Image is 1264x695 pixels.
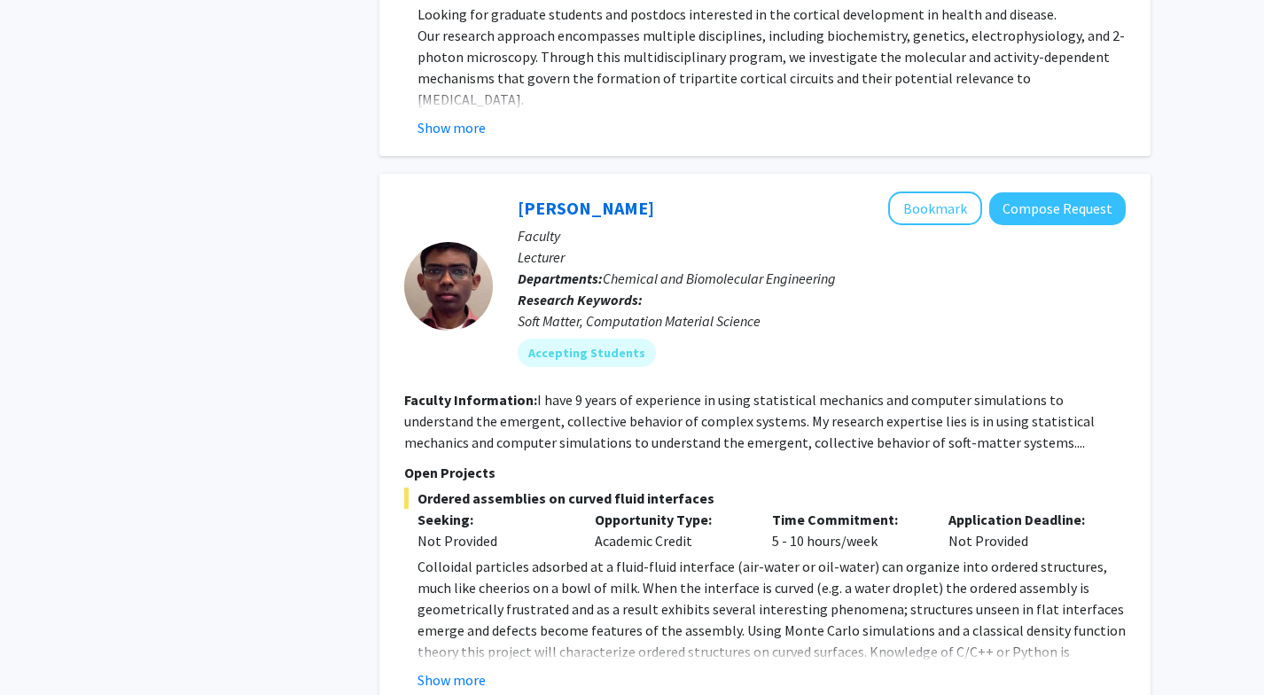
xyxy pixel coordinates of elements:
div: Not Provided [935,509,1112,551]
p: Faculty [518,225,1126,246]
a: [PERSON_NAME] [518,197,654,219]
iframe: Chat [13,615,75,682]
p: Colloidal particles adsorbed at a fluid-fluid interface (air-water or oil-water) can organize int... [417,556,1126,683]
b: Research Keywords: [518,291,643,308]
div: Academic Credit [581,509,759,551]
p: Seeking: [417,509,568,530]
p: Lecturer [518,246,1126,268]
fg-read-more: I have 9 years of experience in using statistical mechanics and computer simulations to understan... [404,391,1095,451]
b: Faculty Information: [404,391,537,409]
button: Show more [417,117,486,138]
p: Looking for graduate students and postdocs interested in the cortical development in health and d... [417,4,1126,25]
p: Application Deadline: [948,509,1099,530]
div: Not Provided [417,530,568,551]
p: Opportunity Type: [595,509,745,530]
button: Add John Edison to Bookmarks [888,191,982,225]
span: Chemical and Biomolecular Engineering [603,269,836,287]
p: Open Projects [404,462,1126,483]
button: Compose Request to John Edison [989,192,1126,225]
div: 5 - 10 hours/week [759,509,936,551]
mat-chip: Accepting Students [518,339,656,367]
span: Ordered assemblies on curved fluid interfaces [404,488,1126,509]
button: Show more [417,669,486,691]
b: Departments: [518,269,603,287]
p: Our research approach encompasses multiple disciplines, including biochemistry, genetics, electro... [417,25,1126,110]
div: Soft Matter, Computation Material Science [518,310,1126,332]
p: Time Commitment: [772,509,923,530]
